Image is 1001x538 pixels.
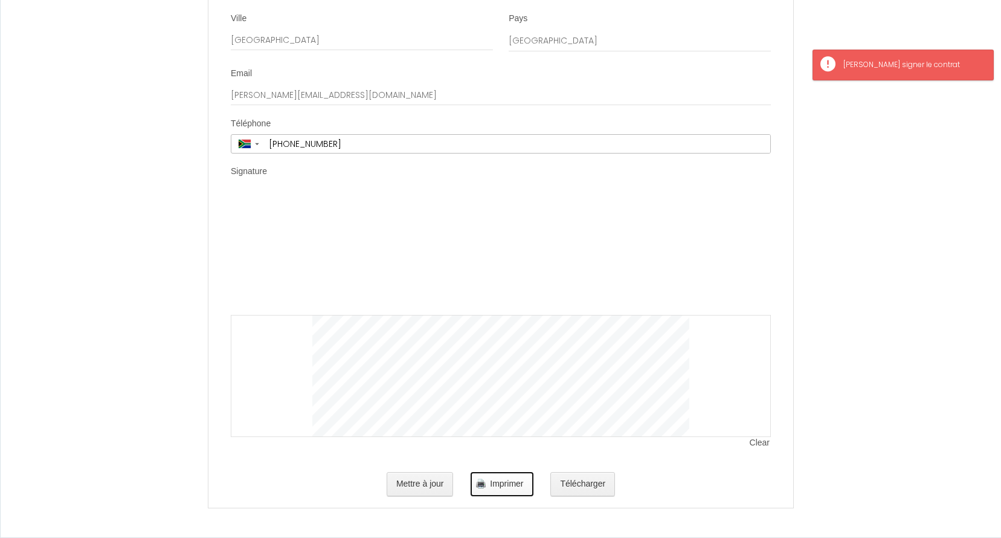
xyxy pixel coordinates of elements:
[509,13,527,25] label: Pays
[265,135,770,153] input: +27 71 123 4567
[312,194,689,315] img: signature
[476,479,486,488] img: printer.png
[387,472,454,496] button: Mettre à jour
[231,13,246,25] label: Ville
[490,479,523,488] span: Imprimer
[254,141,260,146] span: ▼
[550,472,615,496] button: Télécharger
[231,68,252,80] label: Email
[750,437,771,449] span: Clear
[231,166,267,178] label: Signature
[843,59,981,71] div: [PERSON_NAME] signer le contrat
[471,472,533,496] button: Imprimer
[231,118,271,130] label: Téléphone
